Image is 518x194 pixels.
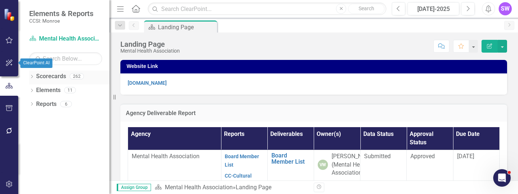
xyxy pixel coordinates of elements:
a: Elements [36,86,61,95]
div: Landing Page [236,184,271,191]
button: SW [499,2,512,15]
td: Double-Click to Edit [407,150,453,182]
td: Double-Click to Edit [314,150,360,182]
span: Elements & Reports [29,9,93,18]
div: 262 [70,73,84,80]
div: Landing Page [120,40,180,48]
td: Double-Click to Edit Right Click for Context Menu [267,150,314,182]
span: [DATE] [457,153,474,160]
span: Search [359,5,374,11]
button: Search [348,4,384,14]
a: Mental Health Association [29,35,102,43]
input: Search ClearPoint... [148,3,386,15]
td: Double-Click to Edit [453,150,499,182]
div: ClearPoint AI [20,58,53,68]
button: [DATE]-2025 [407,2,459,15]
p: Mental Health Association [132,152,217,161]
a: Board Member List [225,153,259,168]
div: 6 [60,101,72,107]
iframe: Intercom live chat [493,169,511,187]
div: Mental Health Association [120,48,180,54]
a: Scorecards [36,72,66,81]
a: [DOMAIN_NAME] [128,80,167,86]
small: CCSI: Monroe [29,18,93,24]
h3: Agency Deliverable Report [126,110,502,117]
div: [DATE]-2025 [410,5,457,14]
div: [PERSON_NAME] (Mental Health Association) [332,152,375,178]
div: 11 [64,87,76,94]
td: Double-Click to Edit [360,150,407,182]
span: Submitted [364,153,391,160]
a: Board Member List [271,152,310,165]
img: ClearPoint Strategy [3,8,17,22]
div: Landing Page [158,23,215,32]
span: Assign Group [117,184,151,191]
span: Approved [410,153,435,160]
a: Reports [36,100,57,109]
h3: Website Link [127,64,503,69]
input: Search Below... [29,52,102,65]
div: VW [318,160,328,170]
a: Mental Health Association [165,184,233,191]
div: » [155,183,308,192]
